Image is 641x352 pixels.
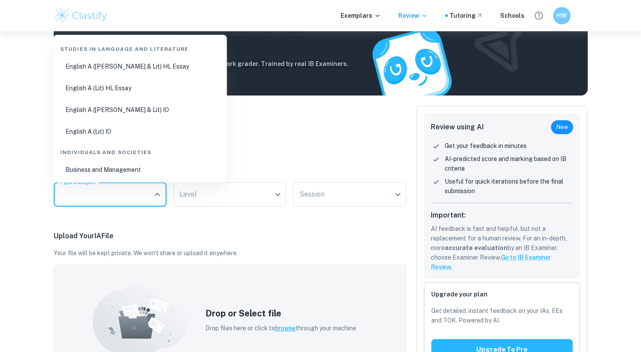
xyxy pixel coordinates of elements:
li: English A ([PERSON_NAME] & Lit) IO [57,100,223,120]
b: accurate evaluation [445,244,508,251]
span: browse [275,325,296,332]
p: Your file will be kept private. We won't share or upload it anywhere. [54,248,406,258]
li: English A (Lit) HL Essay [57,78,223,98]
h6: HW [556,11,566,20]
button: HW [553,7,570,24]
div: Studies in Language and Literature [57,38,223,56]
p: Get detailed, instant feedback on your IAs, EEs and TOK. Powered by AI. [431,306,573,325]
p: Select Your IA Details [54,165,406,175]
p: AI-predicted score and marking based on IB criteria [445,154,573,173]
p: Useful for quick iterations before the final submission [445,177,573,196]
li: English A ([PERSON_NAME] & Lit) HL Essay [57,56,223,76]
p: Upload Your IA File [54,231,406,241]
li: English A (Lit) IO [57,122,223,141]
button: Close [151,188,163,201]
h6: Important: [431,210,573,220]
span: New [551,123,573,132]
p: Review [398,11,428,20]
p: Exemplars [341,11,381,20]
p: Get your feedback in minutes [445,141,527,151]
h6: Upgrade your plan [431,289,573,299]
p: AI feedback is fast and helpful, but not a replacement for a human review. For an in-depth, more ... [431,224,573,272]
h6: The most detailed and accurate AI coursework grader. Trained by real IB Examiners. [97,59,348,69]
img: Clastify logo [54,7,109,24]
h5: Drop or Select file [205,307,356,320]
a: Tutoring [449,11,483,20]
h6: Review using AI [431,122,484,132]
button: Help and Feedback [531,8,546,23]
a: Schools [500,11,524,20]
div: Individuals and Societies [57,141,223,160]
li: Business and Management [57,160,223,180]
p: Drop files here or click to through your machine [205,323,356,333]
